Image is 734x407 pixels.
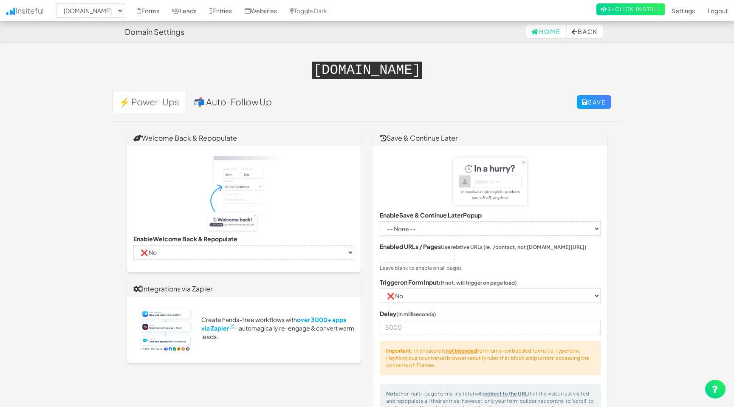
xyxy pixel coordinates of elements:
[201,152,286,235] img: repopulate.png
[526,25,566,38] a: Home
[577,95,611,109] button: Save
[153,235,237,243] strong: Welcome Back & Repopulate
[133,134,354,142] h3: Welcome Back & Repopulate
[448,152,533,211] img: in-a-hurry.png
[380,278,400,286] strong: Trigger
[446,348,477,354] u: not intended
[439,280,517,286] small: (If not, will trigger on page load)
[483,390,528,397] u: redirect to the URL
[6,8,15,15] img: icon.png
[399,211,463,219] strong: Save & Continue Later
[396,311,436,317] small: (in milliseconds)
[125,28,184,36] h4: Domain Settings
[133,285,354,293] h3: Integrations via Zapier
[201,315,354,341] p: Create hands-free workflows with – automagically re-engage & convert warm leads.
[380,134,601,142] h3: Save & Continue Later
[380,309,436,318] label: Delay
[386,390,401,397] strong: Note:
[386,348,413,354] strong: Important:
[380,341,601,375] div: This feature is for iFrame-embedded forms (ie. Typeform, Heyflow) due to universal browser securi...
[441,244,587,250] small: Use relative URLs (ie. /contact, not [DOMAIN_NAME][URL])
[567,25,603,38] button: Back
[133,235,237,243] label: Enable
[112,91,186,113] a: ⚡ Power-Ups
[133,303,197,357] img: zapier-form-tracking.png
[380,265,462,271] small: Leave blank to enable on all pages
[201,316,346,332] a: over 3000+ apps via Zapier
[380,320,601,334] input: 5000
[380,211,482,219] label: Enable Popup
[187,91,279,113] a: 📬 Auto-Follow Up
[312,62,423,79] kbd: [DOMAIN_NAME]
[596,3,665,15] a: 2-Click Install
[380,242,587,251] label: Enabled URLs / Pages
[380,278,517,286] label: on Form Input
